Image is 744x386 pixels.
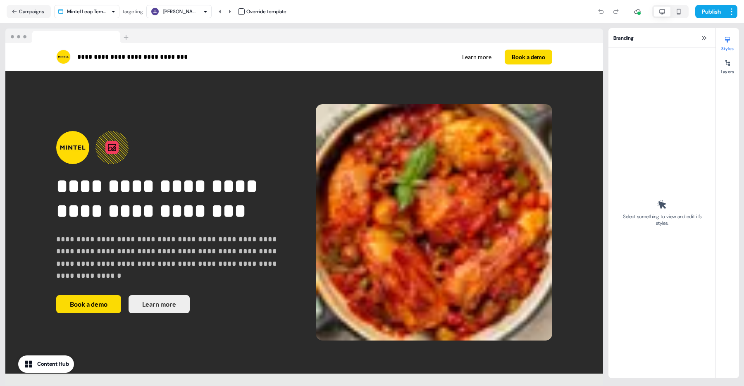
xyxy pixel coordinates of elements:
[608,28,715,48] div: Branding
[163,7,196,16] div: [PERSON_NAME]
[123,7,143,16] div: targeting
[620,213,704,226] div: Select something to view and edit it’s styles.
[18,355,74,373] button: Content Hub
[37,360,69,368] div: Content Hub
[5,29,132,43] img: Browser topbar
[716,33,739,51] button: Styles
[56,295,121,313] button: Book a demo
[505,50,552,64] button: Book a demo
[455,50,498,64] button: Learn more
[7,5,51,18] button: Campaigns
[308,50,552,64] div: Learn moreBook a demo
[316,104,552,341] img: Image
[129,295,190,313] button: Learn more
[56,295,293,313] div: Book a demoLearn more
[146,5,212,18] button: [PERSON_NAME]
[246,7,286,16] div: Override template
[695,5,726,18] button: Publish
[67,7,108,16] div: Mintel Leap Template
[716,56,739,74] button: Layers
